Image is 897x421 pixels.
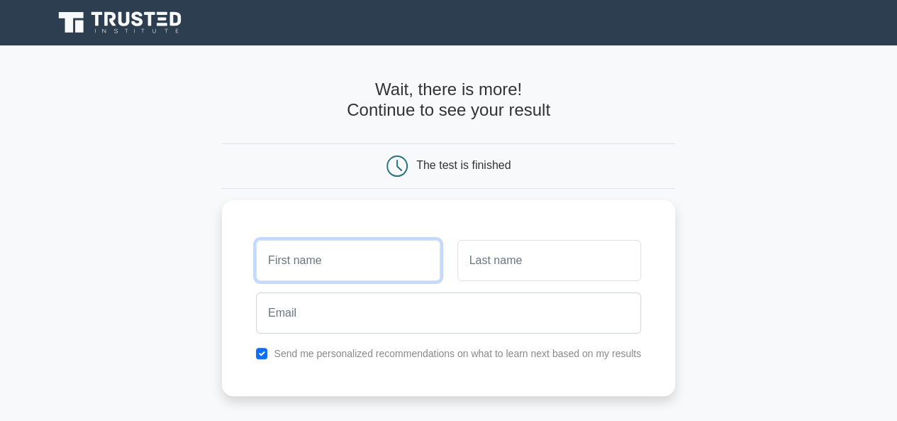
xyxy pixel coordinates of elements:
[222,80,675,121] h4: Wait, there is more! Continue to see your result
[256,240,440,281] input: First name
[274,348,641,359] label: Send me personalized recommendations on what to learn next based on my results
[256,292,641,334] input: Email
[457,240,641,281] input: Last name
[416,159,511,171] div: The test is finished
